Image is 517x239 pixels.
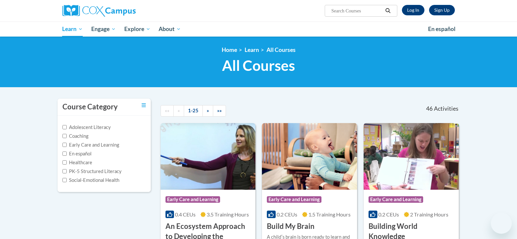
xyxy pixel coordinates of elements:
span: Early Care and Learning [369,196,423,203]
a: End [213,105,226,117]
span: All Courses [222,57,295,74]
a: Toggle collapse [142,102,146,109]
label: Coaching [62,133,88,140]
a: About [154,22,185,37]
a: All Courses [267,46,296,53]
a: Log In [402,5,424,15]
a: Previous [173,105,184,117]
span: 3.5 Training Hours [207,211,249,217]
label: Healthcare [62,159,92,166]
span: Early Care and Learning [165,196,220,203]
a: Learn [58,22,87,37]
button: Search [383,7,393,15]
a: Cox Campus [62,5,187,17]
a: Register [429,5,455,15]
span: En español [428,25,456,32]
span: 0.2 CEUs [378,211,399,217]
span: 0.4 CEUs [175,211,196,217]
input: Checkbox for Options [62,178,67,182]
h3: Build My Brain [267,221,315,231]
input: Checkbox for Options [62,160,67,165]
h3: Course Category [62,102,118,112]
span: Engage [91,25,116,33]
img: Course Logo [262,123,357,190]
label: En español [62,150,92,157]
span: » [207,108,209,113]
a: Engage [87,22,120,37]
span: 0.2 CEUs [277,211,297,217]
a: Explore [120,22,155,37]
label: PK-5 Structured Literacy [62,168,122,175]
img: Course Logo [161,123,256,190]
a: En español [424,22,460,36]
input: Checkbox for Options [62,143,67,147]
span: Learn [62,25,83,33]
a: 1-25 [184,105,203,117]
input: Checkbox for Options [62,125,67,129]
span: «« [165,108,169,113]
input: Checkbox for Options [62,151,67,156]
label: Adolescent Literacy [62,124,111,131]
span: « [178,108,180,113]
span: »» [217,108,222,113]
span: 1.5 Training Hours [308,211,351,217]
span: 2 Training Hours [410,211,448,217]
span: Activities [434,105,458,112]
img: Cox Campus [62,5,136,17]
span: Early Care and Learning [267,196,321,203]
img: Course Logo [364,123,459,190]
div: Main menu [53,22,465,37]
span: 46 [426,105,433,112]
a: Begining [161,105,174,117]
input: Checkbox for Options [62,169,67,173]
a: Next [202,105,213,117]
input: Search Courses [331,7,383,15]
a: Learn [245,46,259,53]
label: Social-Emotional Health [62,177,119,184]
input: Checkbox for Options [62,134,67,138]
span: About [159,25,181,33]
span: Explore [124,25,150,33]
a: Home [222,46,237,53]
label: Early Care and Learning [62,141,119,149]
iframe: Button to launch messaging window [491,213,512,234]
